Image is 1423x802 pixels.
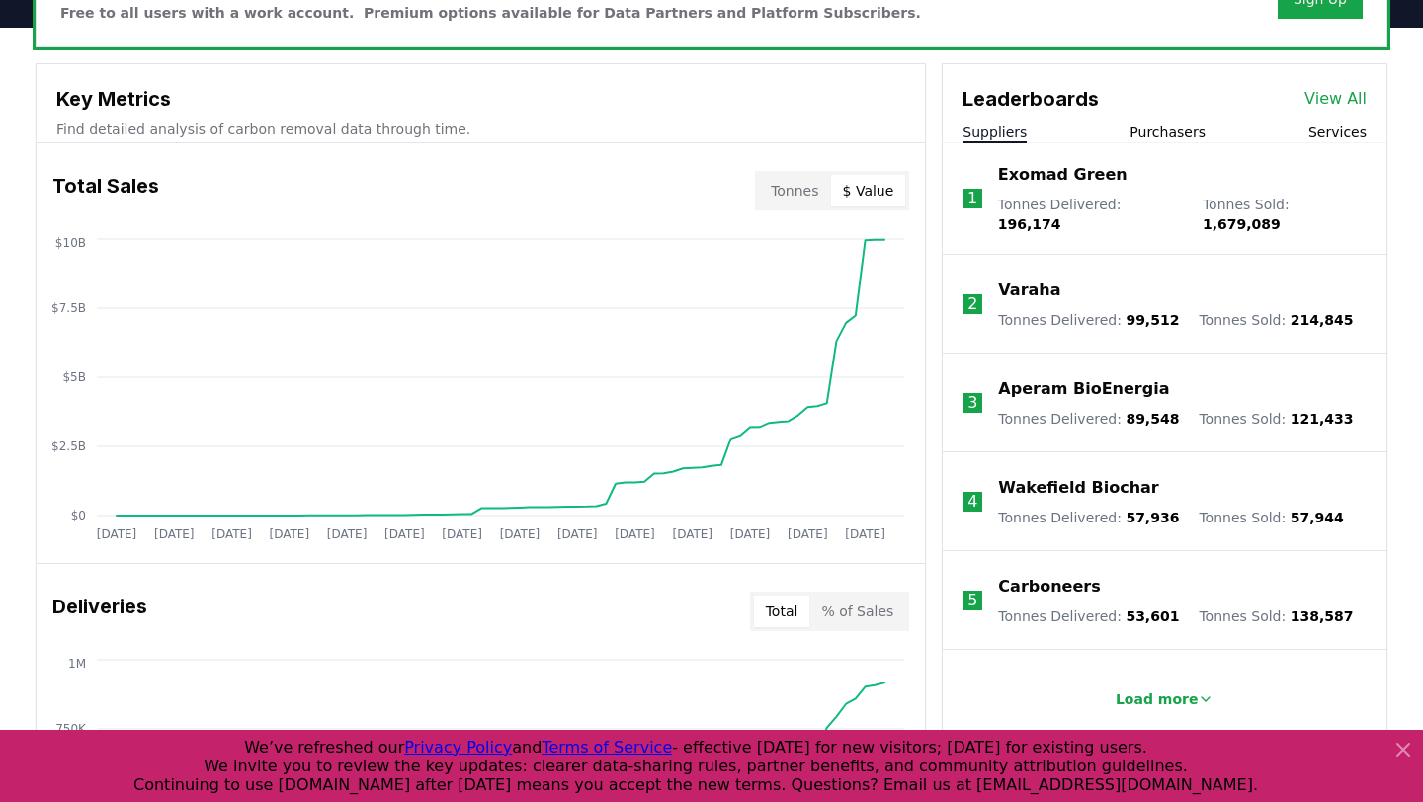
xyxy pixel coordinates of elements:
tspan: $0 [71,509,86,522]
p: 3 [967,391,977,415]
button: $ Value [831,175,906,206]
tspan: $7.5B [51,301,86,315]
tspan: [DATE] [327,527,368,541]
button: Purchasers [1130,122,1206,142]
h3: Key Metrics [56,84,905,114]
tspan: [DATE] [211,527,252,541]
button: Services [1308,122,1367,142]
p: Tonnes Sold : [1199,508,1343,527]
p: Free to all users with a work account. Premium options available for Data Partners and Platform S... [60,3,921,23]
p: Tonnes Delivered : [998,508,1179,527]
a: Aperam BioEnergia [998,377,1169,401]
p: 1 [967,187,977,210]
tspan: [DATE] [672,527,712,541]
tspan: $10B [55,236,86,250]
a: Carboneers [998,575,1100,599]
tspan: [DATE] [730,527,771,541]
p: 5 [967,589,977,612]
span: 214,845 [1291,312,1354,328]
tspan: $2.5B [51,440,86,453]
tspan: [DATE] [557,527,598,541]
a: Exomad Green [998,163,1128,187]
p: Tonnes Sold : [1199,409,1353,429]
span: 89,548 [1126,411,1179,427]
span: 196,174 [998,216,1061,232]
a: Wakefield Biochar [998,476,1158,500]
a: Varaha [998,279,1060,302]
span: 57,936 [1126,510,1179,525]
a: View All [1304,87,1367,111]
tspan: [DATE] [500,527,541,541]
span: 121,433 [1291,411,1354,427]
p: 2 [967,292,977,316]
tspan: [DATE] [270,527,310,541]
h3: Total Sales [52,171,159,210]
tspan: [DATE] [154,527,195,541]
p: Tonnes Sold : [1199,606,1353,626]
p: Find detailed analysis of carbon removal data through time. [56,120,905,139]
p: Load more [1116,689,1199,709]
p: 4 [967,490,977,514]
h3: Deliveries [52,592,147,631]
span: 53,601 [1126,608,1179,624]
p: Tonnes Sold : [1203,195,1367,234]
p: Tonnes Delivered : [998,606,1179,626]
button: Suppliers [963,122,1027,142]
p: Tonnes Delivered : [998,195,1183,234]
span: 1,679,089 [1203,216,1281,232]
tspan: $5B [62,370,86,384]
button: Load more [1100,680,1230,719]
h3: Leaderboards [963,84,1099,114]
tspan: 1M [68,657,86,671]
tspan: [DATE] [384,527,425,541]
span: 138,587 [1291,608,1354,624]
tspan: 750K [55,722,87,736]
p: Tonnes Sold : [1199,310,1353,330]
p: Tonnes Delivered : [998,310,1179,330]
p: Tonnes Delivered : [998,409,1179,429]
button: % of Sales [809,596,905,627]
tspan: [DATE] [97,527,137,541]
span: 99,512 [1126,312,1179,328]
button: Tonnes [759,175,830,206]
span: 57,944 [1291,510,1344,525]
tspan: [DATE] [442,527,482,541]
tspan: [DATE] [615,527,655,541]
tspan: [DATE] [845,527,885,541]
button: Total [754,596,810,627]
tspan: [DATE] [788,527,828,541]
